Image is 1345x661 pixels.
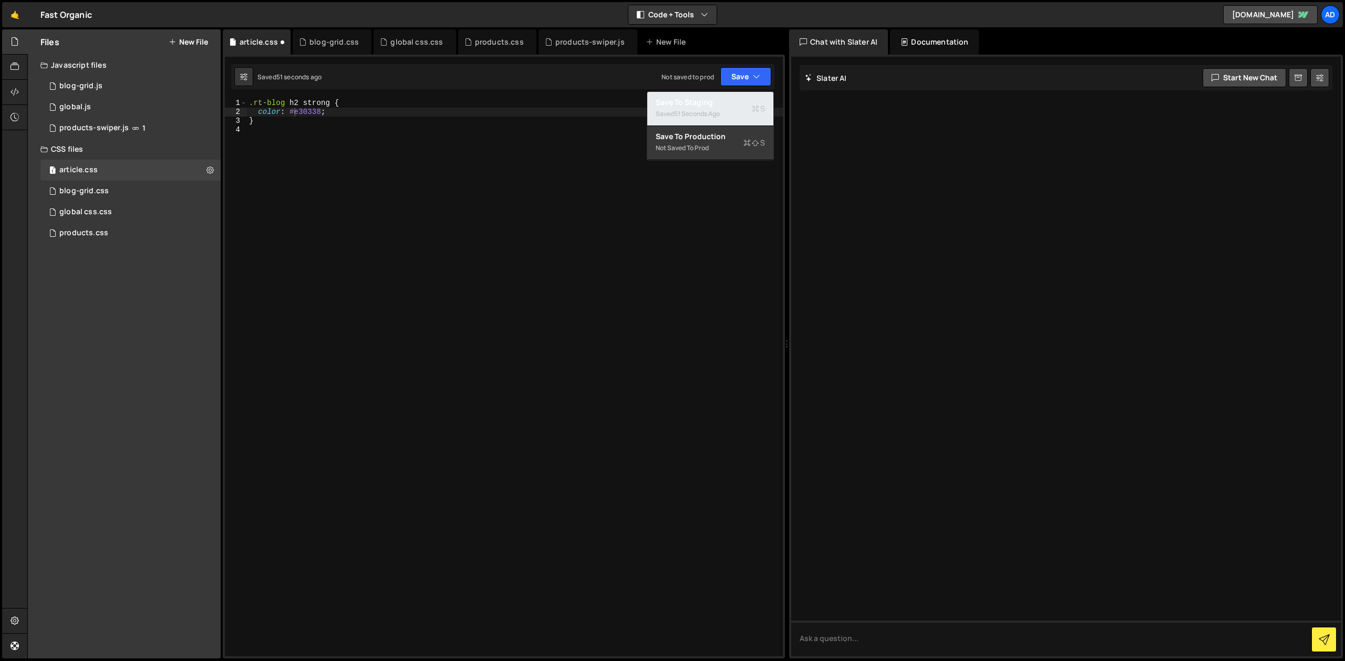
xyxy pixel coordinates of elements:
[40,181,221,202] div: 17318/48331.css
[656,131,765,142] div: Save to Production
[40,97,221,118] div: 17318/48055.js
[475,37,524,47] div: products.css
[743,138,765,148] span: S
[59,165,98,175] div: article.css
[674,109,720,118] div: 51 seconds ago
[40,36,59,48] h2: Files
[720,67,771,86] button: Save
[646,37,690,47] div: New File
[225,125,247,134] div: 4
[309,37,359,47] div: blog-grid.css
[661,72,714,81] div: Not saved to prod
[40,160,221,181] div: 17318/48556.css
[225,99,247,108] div: 1
[59,207,112,217] div: global css.css
[647,92,773,126] button: Save to StagingS Saved51 seconds ago
[1203,68,1286,87] button: Start new chat
[40,76,221,97] div: 17318/48332.js
[240,37,278,47] div: article.css
[225,117,247,125] div: 3
[59,81,102,91] div: blog-grid.js
[28,55,221,76] div: Javascript files
[49,167,56,175] span: 1
[656,108,765,120] div: Saved
[142,124,146,132] span: 1
[40,223,221,244] div: 17318/48399.css
[40,118,221,139] div: 17318/48398.js
[555,37,625,47] div: products-swiper.js
[257,72,322,81] div: Saved
[59,102,91,112] div: global.js
[805,73,847,83] h2: Slater AI
[40,8,92,21] div: Fast Organic
[59,123,129,133] div: products-swiper.js
[628,5,717,24] button: Code + Tools
[28,139,221,160] div: CSS files
[225,108,247,117] div: 2
[752,103,765,114] span: S
[59,186,109,196] div: blog-grid.css
[656,142,765,154] div: Not saved to prod
[647,126,773,160] button: Save to ProductionS Not saved to prod
[890,29,979,55] div: Documentation
[169,38,208,46] button: New File
[656,97,765,108] div: Save to Staging
[1321,5,1340,24] a: ad
[2,2,28,27] a: 🤙
[789,29,888,55] div: Chat with Slater AI
[276,72,322,81] div: 51 seconds ago
[40,202,221,223] div: 17318/48054.css
[59,228,108,238] div: products.css
[1223,5,1318,24] a: [DOMAIN_NAME]
[390,37,443,47] div: global css.css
